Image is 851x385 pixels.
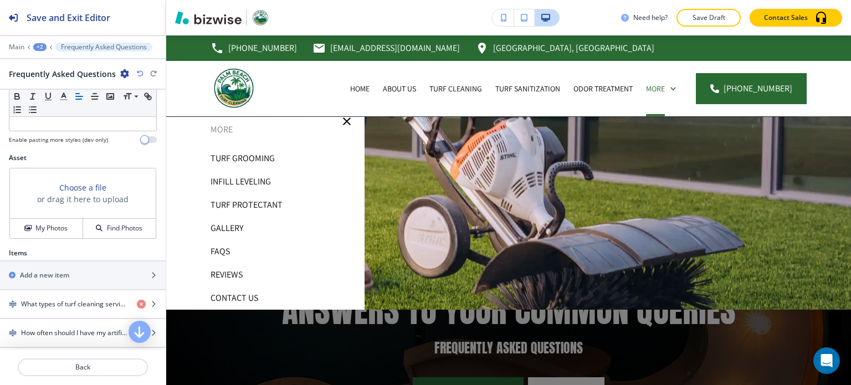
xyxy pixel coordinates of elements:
[21,299,128,309] h4: What types of turf cleaning services do you offer?
[495,83,560,94] p: Turf Sanitization
[211,243,230,260] p: FAQs
[211,197,283,213] p: Turf Protectant
[9,136,108,144] h4: Enable pasting more styles (dev only)
[21,328,128,338] h4: How often should I have my artificial turf cleaned?
[724,82,792,95] span: [PHONE_NUMBER]
[33,43,47,51] button: +2
[211,290,258,306] p: Contact Us
[37,193,129,205] h3: or drag it here to upload
[166,121,365,138] p: More
[18,358,148,376] button: Back
[20,270,69,280] h2: Add a new item
[175,11,242,24] img: Bizwise Logo
[493,40,654,57] p: [GEOGRAPHIC_DATA], [GEOGRAPHIC_DATA]
[691,13,726,23] p: Save Draft
[228,40,297,57] p: [PHONE_NUMBER]
[9,167,157,239] div: Choose a fileor drag it here to uploadMy PhotosFind Photos
[211,173,271,190] p: Infill Leveling
[211,150,275,167] p: Turf Grooming
[9,329,17,337] img: Drag
[211,65,257,111] img: Palm Beach Turf Cleaning
[252,9,269,27] img: Your Logo
[9,300,17,308] img: Drag
[573,83,633,94] p: Odor Treatment
[429,83,482,94] p: Turf Cleaning
[750,9,842,27] button: Contact Sales
[59,182,106,193] button: Choose a file
[211,266,243,283] p: Reviews
[61,43,147,51] p: Frequently Asked Questions
[676,9,741,27] button: Save Draft
[9,248,27,258] h2: Items
[9,153,157,163] h2: Asset
[211,220,243,237] p: Gallery
[83,219,156,238] button: Find Photos
[19,362,147,372] p: Back
[646,83,665,94] p: More
[27,11,110,24] h2: Save and Exit Editor
[764,13,808,23] p: Contact Sales
[10,219,83,238] button: My Photos
[813,347,840,374] div: Open Intercom Messenger
[633,13,668,23] h3: Need help?
[9,68,116,80] h2: Frequently Asked Questions
[9,43,24,51] button: Main
[383,83,416,94] p: About Us
[55,43,152,52] button: Frequently Asked Questions
[35,223,68,233] h4: My Photos
[350,83,370,94] p: Home
[330,40,460,57] p: [EMAIL_ADDRESS][DOMAIN_NAME]
[107,223,142,233] h4: Find Photos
